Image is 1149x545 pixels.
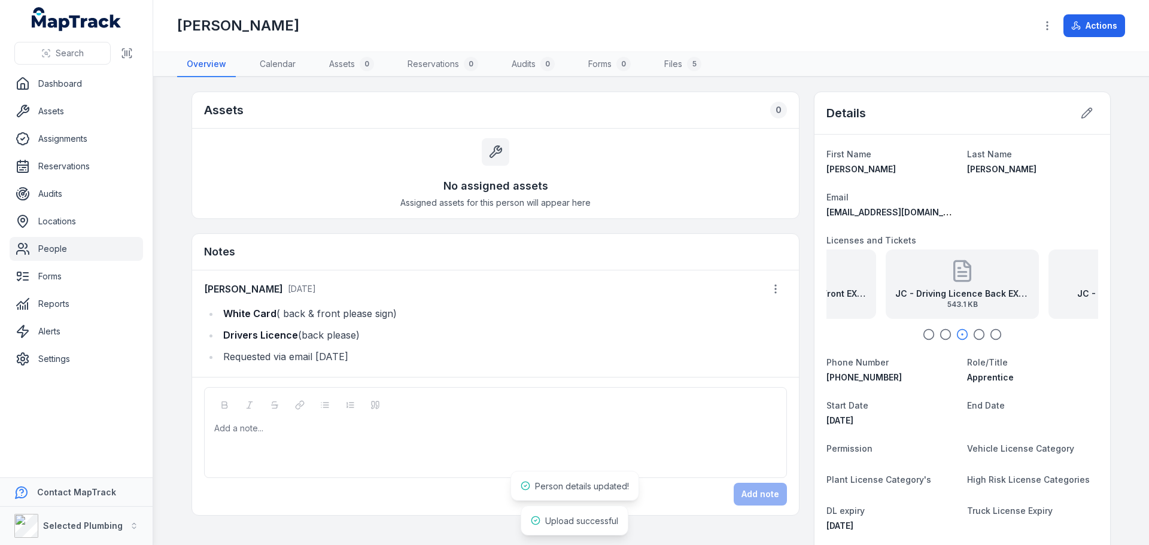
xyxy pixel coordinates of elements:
strong: Contact MapTrack [37,487,116,497]
span: High Risk License Categories [967,474,1090,485]
div: 5 [687,57,701,71]
a: Forms [10,264,143,288]
span: Assigned assets for this person will appear here [400,197,591,209]
a: Locations [10,209,143,233]
span: Permission [826,443,873,453]
span: Role/Title [967,357,1008,367]
div: 0 [540,57,555,71]
strong: White Card [223,307,276,319]
a: Calendar [250,52,305,77]
a: Overview [177,52,236,77]
span: Apprentice [967,372,1014,382]
a: Audits0 [502,52,564,77]
span: [PERSON_NAME] [967,164,1036,174]
h1: [PERSON_NAME] [177,16,299,35]
a: Files5 [655,52,711,77]
span: [DATE] [288,284,316,294]
span: [DATE] [826,415,853,425]
strong: Drivers Licence [223,329,298,341]
span: [DATE] [826,520,853,531]
a: Reservations [10,154,143,178]
span: Last Name [967,149,1012,159]
span: Vehicle License Category [967,443,1074,453]
button: Actions [1063,14,1125,37]
span: [PERSON_NAME] [826,164,896,174]
span: Upload successful [545,516,618,526]
a: Assets [10,99,143,123]
span: Phone Number [826,357,889,367]
span: Email [826,192,849,202]
time: 4/22/2025, 12:00:00 AM [826,415,853,425]
span: [PHONE_NUMBER] [826,372,902,382]
span: Licenses and Tickets [826,235,916,245]
span: Start Date [826,400,868,410]
div: 0 [770,102,787,118]
button: Search [14,42,111,65]
li: ( back & front please sign) [220,305,787,322]
a: Assets0 [320,52,384,77]
li: Requested via email [DATE] [220,348,787,365]
span: DL expiry [826,506,865,516]
span: Plant License Category's [826,474,931,485]
div: 0 [616,57,631,71]
span: Person details updated! [535,481,629,491]
a: People [10,237,143,261]
time: 1/1/2026, 12:00:00 AM [826,520,853,531]
a: Forms0 [579,52,640,77]
a: Assignments [10,127,143,151]
span: First Name [826,149,871,159]
h3: No assigned assets [443,178,548,194]
a: Alerts [10,319,143,343]
span: 543.1 KB [895,300,1029,309]
a: Reports [10,292,143,316]
span: End Date [967,400,1005,410]
span: Truck License Expiry [967,506,1053,516]
div: 0 [464,57,478,71]
h2: Details [826,105,866,121]
strong: Selected Plumbing [43,520,123,531]
li: (back please) [220,327,787,343]
h3: Notes [204,243,235,260]
a: Dashboard [10,72,143,96]
strong: JC - Driving Licence Back EXP [DATE] [895,288,1029,300]
h2: Assets [204,102,244,118]
a: Settings [10,347,143,371]
div: 0 [360,57,374,71]
strong: [PERSON_NAME] [204,282,283,296]
a: MapTrack [32,7,121,31]
a: Reservations0 [398,52,488,77]
a: Audits [10,182,143,206]
time: 8/21/2025, 8:57:20 AM [288,284,316,294]
span: [EMAIL_ADDRESS][DOMAIN_NAME] [826,207,971,217]
span: Search [56,47,84,59]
